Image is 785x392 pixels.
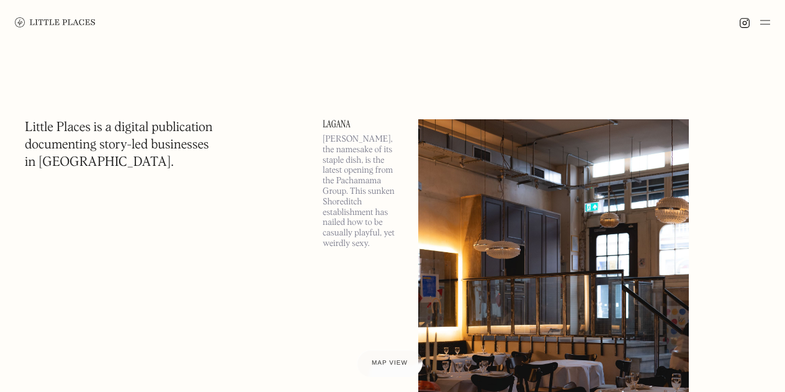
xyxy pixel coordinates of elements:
a: Lagana [323,119,403,129]
span: Map view [372,360,408,367]
p: [PERSON_NAME], the namesake of its staple dish, is the latest opening from the Pachamama Group. T... [323,134,403,249]
a: Map view [357,350,423,377]
h1: Little Places is a digital publication documenting story-led businesses in [GEOGRAPHIC_DATA]. [25,119,213,171]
